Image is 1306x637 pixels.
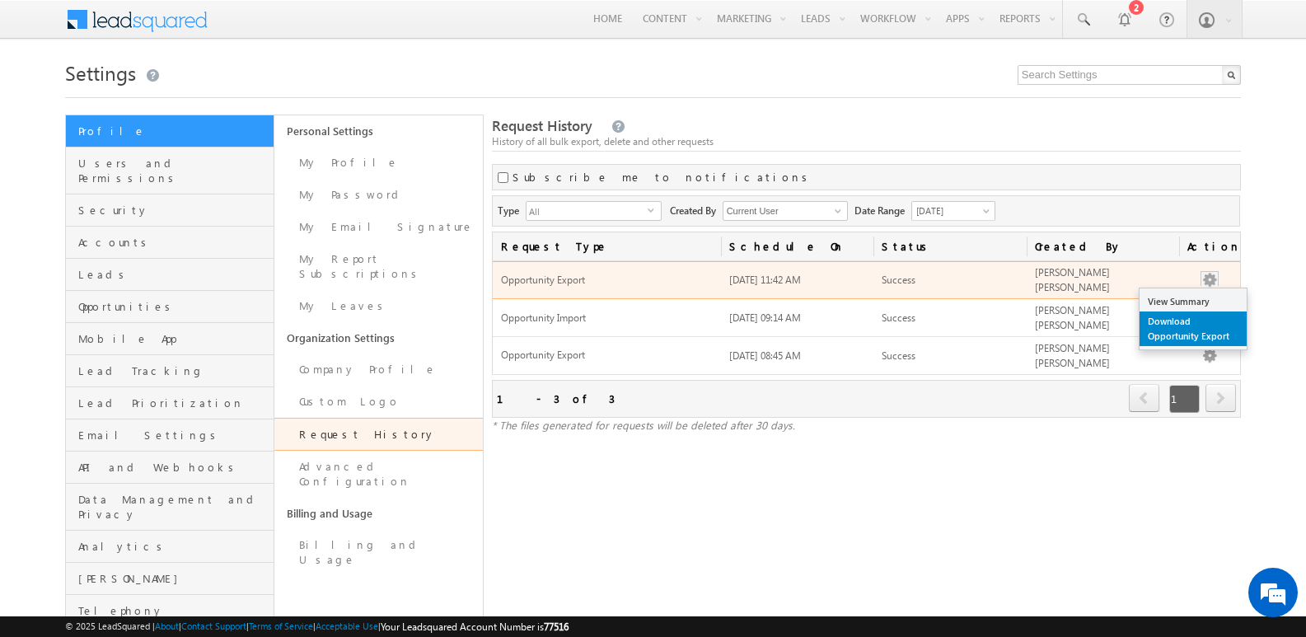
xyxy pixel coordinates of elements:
[78,396,269,410] span: Lead Prioritization
[854,201,911,218] span: Date Range
[78,571,269,586] span: [PERSON_NAME]
[381,621,569,633] span: Your Leadsquared Account Number is
[1140,311,1247,346] a: Download Opportunity Export
[274,451,483,498] a: Advanced Configuration
[66,323,274,355] a: Mobile App
[492,116,592,135] span: Request History
[492,418,795,432] span: * The files generated for requests will be deleted after 30 days.
[274,147,483,179] a: My Profile
[66,387,274,419] a: Lead Prioritization
[274,498,483,529] a: Billing and Usage
[882,274,915,286] span: Success
[882,349,915,362] span: Success
[66,291,274,323] a: Opportunities
[1205,386,1236,412] a: next
[274,179,483,211] a: My Password
[66,194,274,227] a: Security
[1140,292,1247,311] a: View Summary
[723,201,848,221] input: Type to Search
[78,539,269,554] span: Analytics
[729,311,801,324] span: [DATE] 09:14 AM
[1018,65,1241,85] input: Search Settings
[66,484,274,531] a: Data Management and Privacy
[274,354,483,386] a: Company Profile
[66,531,274,563] a: Analytics
[1035,266,1110,293] span: [PERSON_NAME] [PERSON_NAME]
[78,124,269,138] span: Profile
[66,115,274,148] a: Profile
[274,529,483,576] a: Billing and Usage
[78,492,269,522] span: Data Management and Privacy
[78,203,269,218] span: Security
[501,349,714,363] span: Opportunity Export
[66,419,274,452] a: Email Settings
[66,563,274,595] a: [PERSON_NAME]
[911,201,995,221] a: [DATE]
[882,311,915,324] span: Success
[493,232,722,260] a: Request Type
[1035,342,1110,369] span: [PERSON_NAME] [PERSON_NAME]
[274,211,483,243] a: My Email Signature
[729,274,801,286] span: [DATE] 11:42 AM
[826,203,846,219] a: Show All Items
[513,170,813,185] label: Subscribe me to notifications
[527,202,648,220] span: All
[78,299,269,314] span: Opportunities
[670,201,723,218] span: Created By
[1169,385,1200,413] span: 1
[78,156,269,185] span: Users and Permissions
[78,460,269,475] span: API and Webhooks
[501,311,714,326] span: Opportunity Import
[65,619,569,635] span: © 2025 LeadSquared | | | | |
[1205,384,1236,412] span: next
[501,274,714,288] span: Opportunity Export
[274,243,483,290] a: My Report Subscriptions
[66,259,274,291] a: Leads
[316,621,378,631] a: Acceptable Use
[66,148,274,194] a: Users and Permissions
[78,363,269,378] span: Lead Tracking
[721,232,873,260] a: Schedule On
[78,428,269,443] span: Email Settings
[181,621,246,631] a: Contact Support
[912,204,990,218] span: [DATE]
[498,201,526,218] span: Type
[274,290,483,322] a: My Leaves
[274,115,483,147] a: Personal Settings
[873,232,1026,260] a: Status
[78,603,269,618] span: Telephony
[1035,304,1110,331] span: [PERSON_NAME] [PERSON_NAME]
[274,322,483,354] a: Organization Settings
[65,59,136,86] span: Settings
[155,621,179,631] a: About
[78,235,269,250] span: Accounts
[1179,232,1240,260] span: Actions
[274,386,483,418] a: Custom Logo
[249,621,313,631] a: Terms of Service
[66,452,274,484] a: API and Webhooks
[648,206,661,213] span: select
[1129,386,1160,412] a: prev
[78,267,269,282] span: Leads
[497,389,615,408] div: 1 - 3 of 3
[729,349,801,362] span: [DATE] 08:45 AM
[274,418,483,451] a: Request History
[544,621,569,633] span: 77516
[78,331,269,346] span: Mobile App
[526,201,662,221] div: All
[1129,384,1159,412] span: prev
[66,355,274,387] a: Lead Tracking
[1027,232,1179,260] a: Created By
[66,595,274,627] a: Telephony
[66,227,274,259] a: Accounts
[492,134,1241,149] div: History of all bulk export, delete and other requests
